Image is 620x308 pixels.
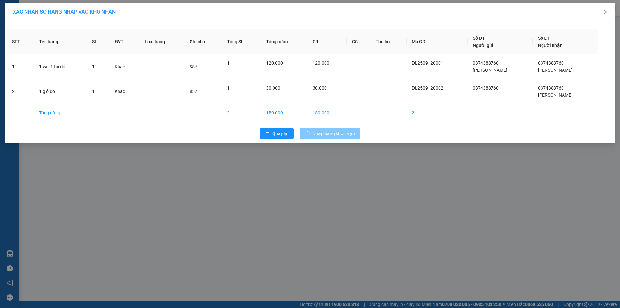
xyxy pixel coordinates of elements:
[109,79,139,104] td: Khác
[538,68,573,73] span: [PERSON_NAME]
[7,79,34,104] td: 2
[222,29,261,54] th: Tổng SL
[7,29,34,54] th: STT
[412,60,443,66] span: ĐL2509120001
[307,104,347,122] td: 150.000
[184,29,222,54] th: Ghi chú
[538,43,563,48] span: Người nhận
[261,104,307,122] td: 150.000
[412,85,443,90] span: ĐL2509120002
[34,79,87,104] td: 1 giỏ đồ
[227,60,230,66] span: 1
[34,104,87,122] td: Tổng cộng
[265,131,270,136] span: rollback
[313,85,327,90] span: 30.000
[538,92,573,98] span: [PERSON_NAME]
[92,89,95,94] span: 1
[370,29,407,54] th: Thu hộ
[538,36,550,41] span: Số ĐT
[300,128,360,139] button: Nhập hàng kho nhận
[407,29,468,54] th: Mã GD
[305,131,312,136] span: loading
[109,29,139,54] th: ĐVT
[13,9,116,15] span: XÁC NHẬN SỐ HÀNG NHẬP VÀO KHO NHẬN
[222,104,261,122] td: 2
[266,85,280,90] span: 30.000
[266,60,283,66] span: 120.000
[87,29,109,54] th: SL
[260,128,294,139] button: rollbackQuay lại
[109,54,139,79] td: Khác
[473,85,499,90] span: 0374388760
[7,54,34,79] td: 1
[347,29,370,54] th: CC
[603,9,608,15] span: close
[597,3,615,21] button: Close
[473,36,485,41] span: Số ĐT
[473,60,499,66] span: 0374388760
[34,54,87,79] td: 1 vali 1 túi đỏ
[92,64,95,69] span: 1
[272,130,288,137] span: Quay lại
[538,60,564,66] span: 0374388760
[407,104,468,122] td: 2
[473,43,493,48] span: Người gửi
[190,64,197,69] span: 857
[473,68,507,73] span: [PERSON_NAME]
[538,85,564,90] span: 0374388760
[190,89,197,94] span: 857
[312,130,355,137] span: Nhập hàng kho nhận
[313,60,329,66] span: 120.000
[227,85,230,90] span: 1
[34,29,87,54] th: Tên hàng
[307,29,347,54] th: CR
[261,29,307,54] th: Tổng cước
[139,29,184,54] th: Loại hàng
